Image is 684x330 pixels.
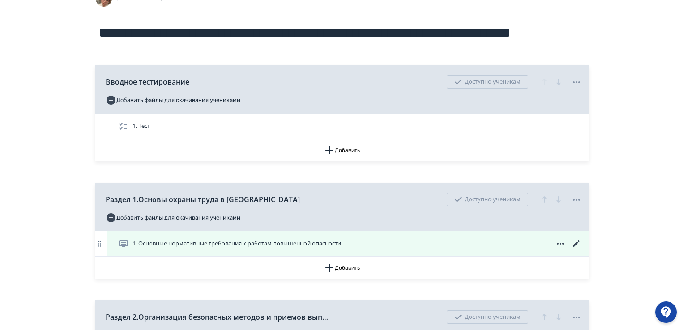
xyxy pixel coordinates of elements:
[133,239,341,248] span: 1. Основные нормативные требования к работам повышенной опасности
[95,257,589,279] button: Добавить
[133,122,150,131] span: 1. Тест
[95,114,589,139] div: 1. Тест
[447,193,528,206] div: Доступно ученикам
[106,93,240,107] button: Добавить файлы для скачивания учениками
[106,76,189,87] span: Вводное тестирование
[95,231,589,257] div: 1. Основные нормативные требования к работам повышенной опасности
[106,312,329,322] span: Раздел 2.Организация безопасных методов и приемов выполнения работ повышенной опасности
[106,194,300,205] span: Раздел 1.Основы охраны труда в [GEOGRAPHIC_DATA]
[447,75,528,89] div: Доступно ученикам
[447,310,528,324] div: Доступно ученикам
[106,211,240,225] button: Добавить файлы для скачивания учениками
[95,139,589,161] button: Добавить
